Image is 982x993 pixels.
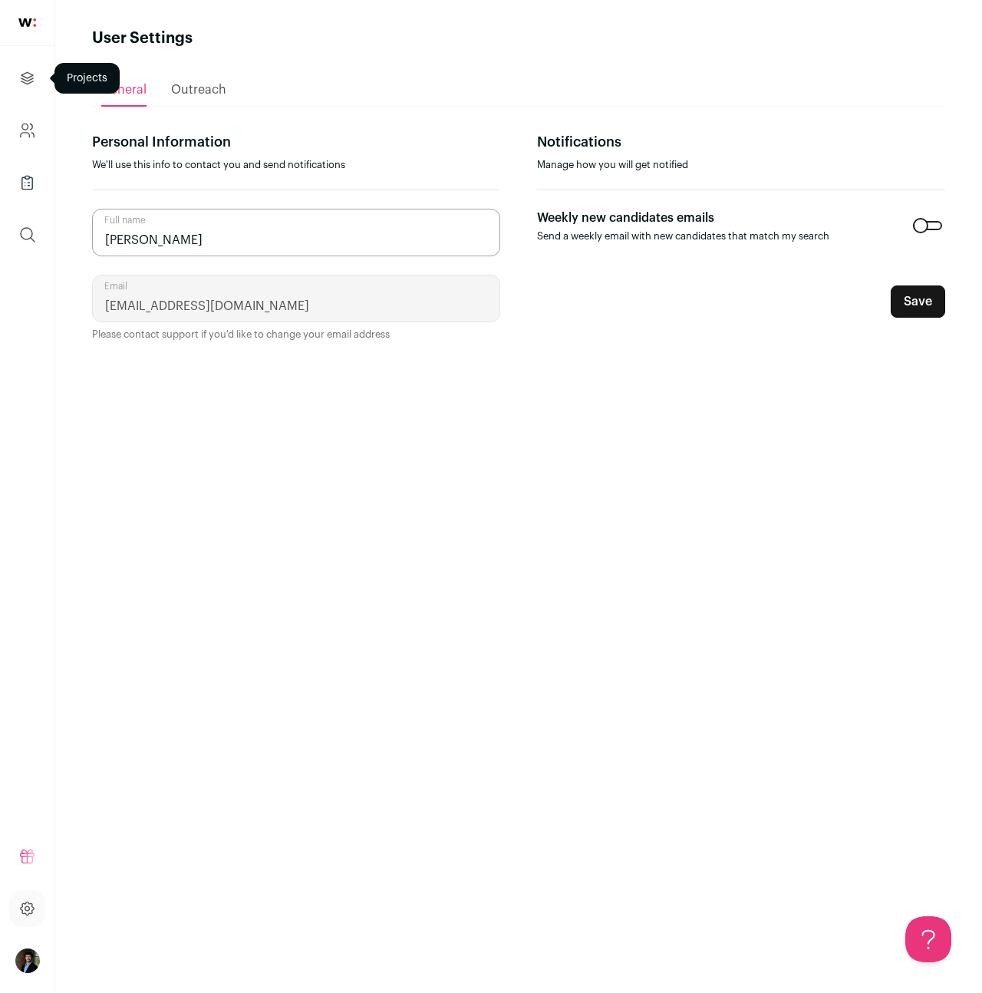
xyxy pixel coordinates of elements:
p: Personal Information [92,131,500,153]
input: Full name [92,209,500,256]
button: Open dropdown [15,948,40,973]
button: Save [891,285,945,318]
span: Outreach [171,84,226,96]
img: wellfound-shorthand-0d5821cbd27db2630d0214b213865d53afaa358527fdda9d0ea32b1df1b89c2c.svg [18,18,36,27]
a: Company and ATS Settings [9,112,45,149]
input: Email [92,275,500,322]
p: Notifications [537,131,945,153]
p: Manage how you will get notified [537,159,945,171]
a: Company Lists [9,164,45,201]
p: Send a weekly email with new candidates that match my search [537,230,829,242]
a: Outreach [171,74,226,105]
p: We'll use this info to contact you and send notifications [92,159,500,171]
p: Please contact support if you'd like to change your email address [92,328,500,341]
span: General [101,84,147,96]
h1: User Settings [92,28,193,49]
div: Projects [54,63,120,94]
p: Weekly new candidates emails [537,209,829,227]
img: 738190-medium_jpg [15,948,40,973]
iframe: Help Scout Beacon - Open [905,916,951,962]
a: Projects [9,60,45,97]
